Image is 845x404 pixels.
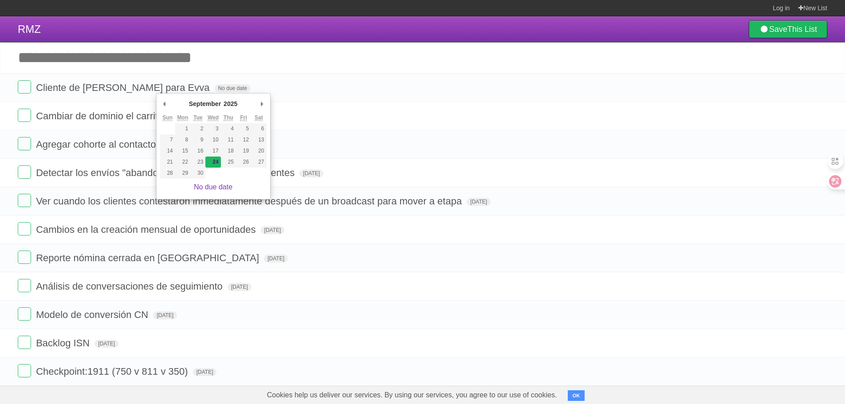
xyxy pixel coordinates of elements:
button: OK [568,390,585,401]
span: [DATE] [193,368,217,376]
span: RMZ [18,23,41,35]
span: Modelo de conversión CN [36,309,150,320]
label: Done [18,194,31,207]
abbr: Thursday [224,114,233,121]
span: Reporte nómina cerrada en [GEOGRAPHIC_DATA] [36,252,261,263]
a: No due date [194,183,232,191]
button: 28 [160,168,175,179]
button: 10 [205,134,220,145]
abbr: Saturday [255,114,263,121]
button: 15 [175,145,190,157]
button: Previous Month [160,97,169,110]
span: [DATE] [228,283,252,291]
button: 18 [221,145,236,157]
span: No due date [215,84,251,92]
button: 11 [221,134,236,145]
button: 19 [236,145,251,157]
button: 6 [251,123,266,134]
span: [DATE] [261,226,285,234]
span: Ver cuando los clientes contestaron inmediatamente después de un broadcast para mover a etapa [36,196,464,207]
button: 30 [190,168,205,179]
button: 20 [251,145,266,157]
button: 24 [205,157,220,168]
label: Done [18,307,31,321]
a: SaveThis List [749,20,827,38]
button: 23 [190,157,205,168]
abbr: Sunday [162,114,173,121]
button: 1 [175,123,190,134]
span: Cookies help us deliver our services. By using our services, you agree to our use of cookies. [258,386,566,404]
button: 7 [160,134,175,145]
span: [DATE] [467,198,491,206]
span: Cliente de [PERSON_NAME] para Evva [36,82,212,93]
label: Done [18,364,31,377]
span: [DATE] [299,169,323,177]
label: Done [18,80,31,94]
span: [DATE] [264,255,288,263]
button: 8 [175,134,190,145]
span: Cambios en la creación mensual de oportunidades [36,224,258,235]
button: 12 [236,134,251,145]
button: 14 [160,145,175,157]
span: Cambiar de dominio el carrito de compras [36,110,219,122]
span: Análisis de conversaciones de seguimiento [36,281,225,292]
button: 27 [251,157,266,168]
div: 2025 [222,97,239,110]
abbr: Friday [240,114,247,121]
button: 4 [221,123,236,134]
button: 13 [251,134,266,145]
button: 25 [221,157,236,168]
label: Done [18,336,31,349]
button: 5 [236,123,251,134]
label: Done [18,279,31,292]
div: September [188,97,222,110]
b: This List [787,25,817,34]
button: 16 [190,145,205,157]
label: Done [18,222,31,235]
span: [DATE] [153,311,177,319]
span: Checkpoint:1911 (750 v 811 v 350) [36,366,190,377]
button: 21 [160,157,175,168]
abbr: Wednesday [208,114,219,121]
span: Agregar cohorte al contacto [36,139,158,150]
abbr: Tuesday [193,114,202,121]
span: [DATE] [94,340,118,348]
button: 2 [190,123,205,134]
label: Done [18,251,31,264]
button: 17 [205,145,220,157]
label: Done [18,165,31,179]
button: 29 [175,168,190,179]
span: Backlog ISN [36,337,92,349]
abbr: Monday [177,114,189,121]
button: 26 [236,157,251,168]
span: Detectar los envíos "abandonados" por parte de los clientes [36,167,297,178]
label: Done [18,137,31,150]
button: Next Month [258,97,267,110]
button: 9 [190,134,205,145]
label: Done [18,109,31,122]
button: 22 [175,157,190,168]
button: 3 [205,123,220,134]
